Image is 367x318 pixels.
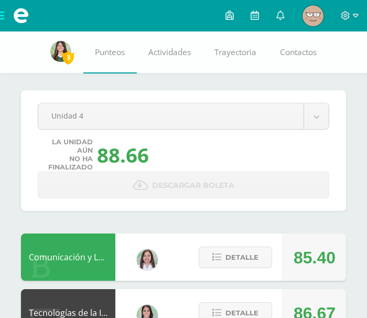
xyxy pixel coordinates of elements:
div: 85.40 [294,234,336,281]
span: Unidad 4 [51,103,290,128]
img: 71f96e2616eca63d647a955b9c55e1b9.png [303,5,323,26]
span: Contactos [280,47,317,58]
span: Punteos [95,47,125,58]
span: Detalle [225,248,258,267]
span: Trayectoria [214,47,256,58]
div: Comunicación y Lenguaje L3 Inglés 4 [21,234,115,281]
div: 88.66 [97,141,149,168]
img: acecb51a315cac2de2e3deefdb732c9f.png [137,249,158,270]
span: Actividades [148,47,191,58]
span: La unidad aún no ha finalizado [43,138,93,172]
a: Contactos [268,31,329,73]
button: Detalle [199,247,272,268]
a: Unidad 4 [38,103,329,129]
span: 3 [62,51,74,64]
a: Actividades [137,31,203,73]
img: 6a14ada82c720ff23d4067649101bdce.png [50,41,71,62]
a: Punteos [83,31,137,73]
a: Trayectoria [203,31,268,73]
span: Descargar boleta [152,173,234,198]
